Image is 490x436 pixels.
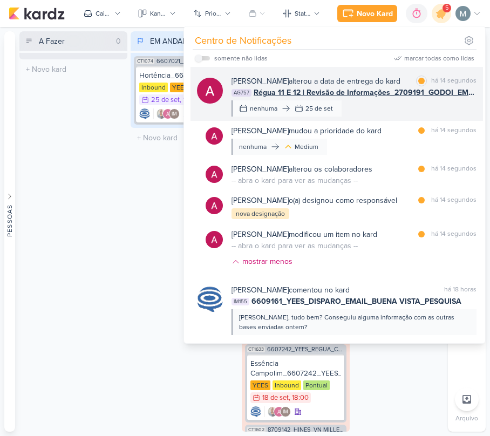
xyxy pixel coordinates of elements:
[431,163,477,175] div: há 14 segundos
[431,125,477,137] div: há 14 segundos
[247,346,265,352] span: CT1633
[232,229,377,240] div: modificou um item no kard
[153,108,180,119] div: Colaboradores: Iara Santos, Alessandra Gomes, Isabella Machado Guimarães
[445,4,448,12] span: 5
[197,78,223,104] img: Alessandra Gomes
[232,76,400,87] div: alterou a data de entrega do kard
[431,229,477,240] div: há 14 segundos
[267,346,344,352] span: 6607242_YEES_REGUA_COMPRADORES_CAMPINAS_SOROCABA
[112,36,125,47] div: 0
[139,83,168,92] div: Inbound
[232,285,289,295] b: [PERSON_NAME]
[136,58,154,64] span: CT1074
[214,53,268,63] div: somente não lidas
[232,195,397,206] div: o(a) designou como responsável
[283,410,288,415] p: IM
[232,208,289,219] div: nova designação
[4,31,15,432] button: Pessoas
[232,77,289,86] b: [PERSON_NAME]
[195,33,291,48] div: Centro de Notificações
[239,312,468,332] div: [PERSON_NAME], tudo bem? Conseguiu alguma informação com as outras bases enviadas ontem?
[431,195,477,206] div: há 14 segundos
[455,413,478,423] p: Arquivo
[172,112,177,117] p: IM
[156,108,167,119] img: Iara Santos
[139,108,150,119] img: Caroline Traven De Andrade
[170,83,190,92] div: YEES
[268,427,344,433] span: 8709142_HINES_VN MILLENNIUM_CRIAÇÃO_LP
[254,87,477,98] span: Régua 11 E 12 | Revisão de Informações_2709191_GODOI_EMAIL MARKETING_OUTUBRO
[303,380,330,390] div: Pontual
[206,197,223,214] img: Alessandra Gomes
[151,97,180,104] div: 25 de set
[274,406,284,417] img: Alessandra Gomes
[232,240,358,251] div: -- abra o kard para ver as mudanças --
[232,230,289,239] b: [PERSON_NAME]
[232,298,249,305] span: IM155
[305,104,333,113] div: 25 de set
[242,256,292,267] div: mostrar menos
[232,163,372,175] div: alterou os colaboradores
[251,296,461,307] span: 6609161_YEES_DISPARO_EMAIL_BUENA VISTA_PESQUISA
[262,394,289,401] div: 18 de set
[206,127,223,145] img: Alessandra Gomes
[250,104,277,113] div: nenhuma
[9,7,65,20] img: kardz.app
[404,53,474,63] div: marcar todas como lidas
[197,287,223,312] img: Caroline Traven De Andrade
[156,58,233,64] span: 6607021_YEES_INBOUND_NOVA_PROPOSTA_RÉGUA_NOVOS_LEADS
[250,380,270,390] div: YEES
[139,108,150,119] div: Criador(a): Caroline Traven De Andrade
[431,76,477,87] div: há 14 segundos
[250,406,261,417] img: Caroline Traven De Andrade
[22,62,125,77] input: + Novo kard
[232,196,289,205] b: [PERSON_NAME]
[206,166,223,183] img: Alessandra Gomes
[239,142,267,152] div: nenhuma
[280,406,291,417] div: Isabella Machado Guimarães
[5,205,15,237] div: Pessoas
[232,284,350,296] div: comentou no kard
[232,89,251,97] span: AG757
[232,165,289,174] b: [PERSON_NAME]
[247,427,266,433] span: CT1602
[273,380,301,390] div: Inbound
[250,406,261,417] div: Criador(a): Caroline Traven De Andrade
[232,125,382,137] div: mudou a prioridade do kard
[455,6,471,21] img: Mariana Amorim
[267,406,278,417] img: Iara Santos
[444,284,477,296] div: há 18 horas
[162,108,173,119] img: Alessandra Gomes
[139,71,230,80] div: Hortência_6607021_YEES_INBOUND_NOVA_PROPOSTA_RÉGUA_NOVOS_LEADS
[337,5,397,22] button: Novo Kard
[180,97,200,104] div: , 18:00
[133,130,236,146] input: + Novo kard
[232,175,358,186] div: -- abra o kard para ver as mudanças --
[289,394,309,401] div: , 18:00
[169,108,180,119] div: Isabella Machado Guimarães
[357,8,393,19] div: Novo Kard
[206,231,223,248] img: Alessandra Gomes
[250,359,341,378] div: Essência Campolim_6607242_YEES_REGUA_COMPRADORES_CAMPINAS_SOROCABA
[295,142,318,152] div: Medium
[264,406,291,417] div: Colaboradores: Iara Santos, Alessandra Gomes, Isabella Machado Guimarães
[232,126,289,135] b: [PERSON_NAME]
